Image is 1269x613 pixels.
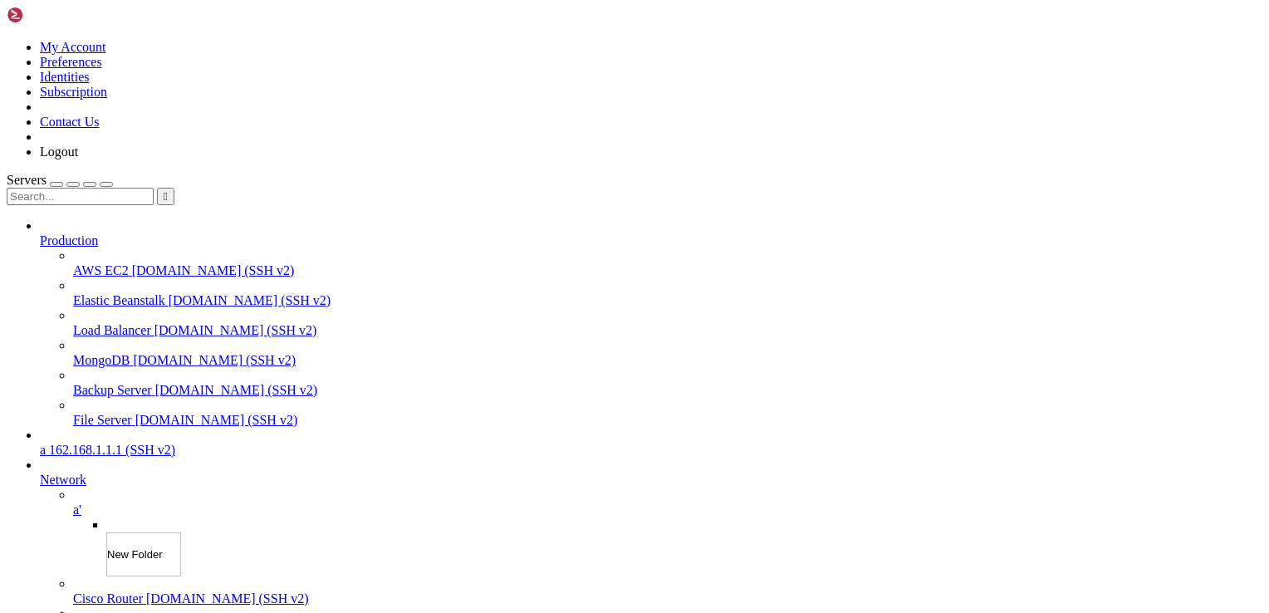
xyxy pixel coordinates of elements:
span: Cisco Router [73,591,143,606]
span: Servers [7,173,47,187]
input: Search... [7,188,154,205]
a: Subscription [40,85,107,99]
span: Load Balancer [73,323,151,337]
a: AWS EC2 [DOMAIN_NAME] (SSH v2) [73,263,1262,278]
span: [DOMAIN_NAME] (SSH v2) [169,293,331,307]
a: a 162.168.1.1.1 (SSH v2) [40,443,1262,458]
li: Backup Server [DOMAIN_NAME] (SSH v2) [73,368,1262,398]
a: a' [73,503,1262,517]
img: Shellngn [7,7,102,23]
span: Network [40,473,86,487]
span: [DOMAIN_NAME] (SSH v2) [154,323,317,337]
a: Production [40,233,1262,248]
a: Network [40,473,1262,488]
span: [DOMAIN_NAME] (SSH v2) [135,413,298,427]
a: Load Balancer [DOMAIN_NAME] (SSH v2) [73,323,1262,338]
li: Elastic Beanstalk [DOMAIN_NAME] (SSH v2) [73,278,1262,308]
li: Load Balancer [DOMAIN_NAME] (SSH v2) [73,308,1262,338]
li: AWS EC2 [DOMAIN_NAME] (SSH v2) [73,248,1262,278]
span: 162.168.1.1.1 (SSH v2) [49,443,175,457]
a: Servers [7,173,113,187]
span: a [40,443,46,457]
span: [DOMAIN_NAME] (SSH v2) [133,353,296,367]
a: Cisco Router [DOMAIN_NAME] (SSH v2) [73,591,1262,606]
a: File Server [DOMAIN_NAME] (SSH v2) [73,413,1262,428]
a: Elastic Beanstalk [DOMAIN_NAME] (SSH v2) [73,293,1262,308]
button:  [157,188,174,205]
li: File Server [DOMAIN_NAME] (SSH v2) [73,398,1262,428]
li: a 162.168.1.1.1 (SSH v2) [40,428,1262,458]
a: My Account [40,40,106,54]
a: MongoDB [DOMAIN_NAME] (SSH v2) [73,353,1262,368]
span: Production [40,233,98,248]
li: a' [73,488,1262,576]
a: Contact Us [40,115,100,129]
span: Backup Server [73,383,152,397]
li: Cisco Router [DOMAIN_NAME] (SSH v2) [73,576,1262,606]
li: MongoDB [DOMAIN_NAME] (SSH v2) [73,338,1262,368]
a: Backup Server [DOMAIN_NAME] (SSH v2) [73,383,1262,398]
span: [DOMAIN_NAME] (SSH v2) [132,263,295,277]
span: [DOMAIN_NAME] (SSH v2) [155,383,318,397]
a: Identities [40,70,90,84]
span: Elastic Beanstalk [73,293,165,307]
li: Production [40,218,1262,428]
span: File Server [73,413,132,427]
span: a' [73,503,81,517]
span: [DOMAIN_NAME] (SSH v2) [146,591,309,606]
a: Preferences [40,55,102,69]
a: Logout [40,145,78,159]
span: AWS EC2 [73,263,129,277]
span: MongoDB [73,353,130,367]
span:  [164,190,168,203]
